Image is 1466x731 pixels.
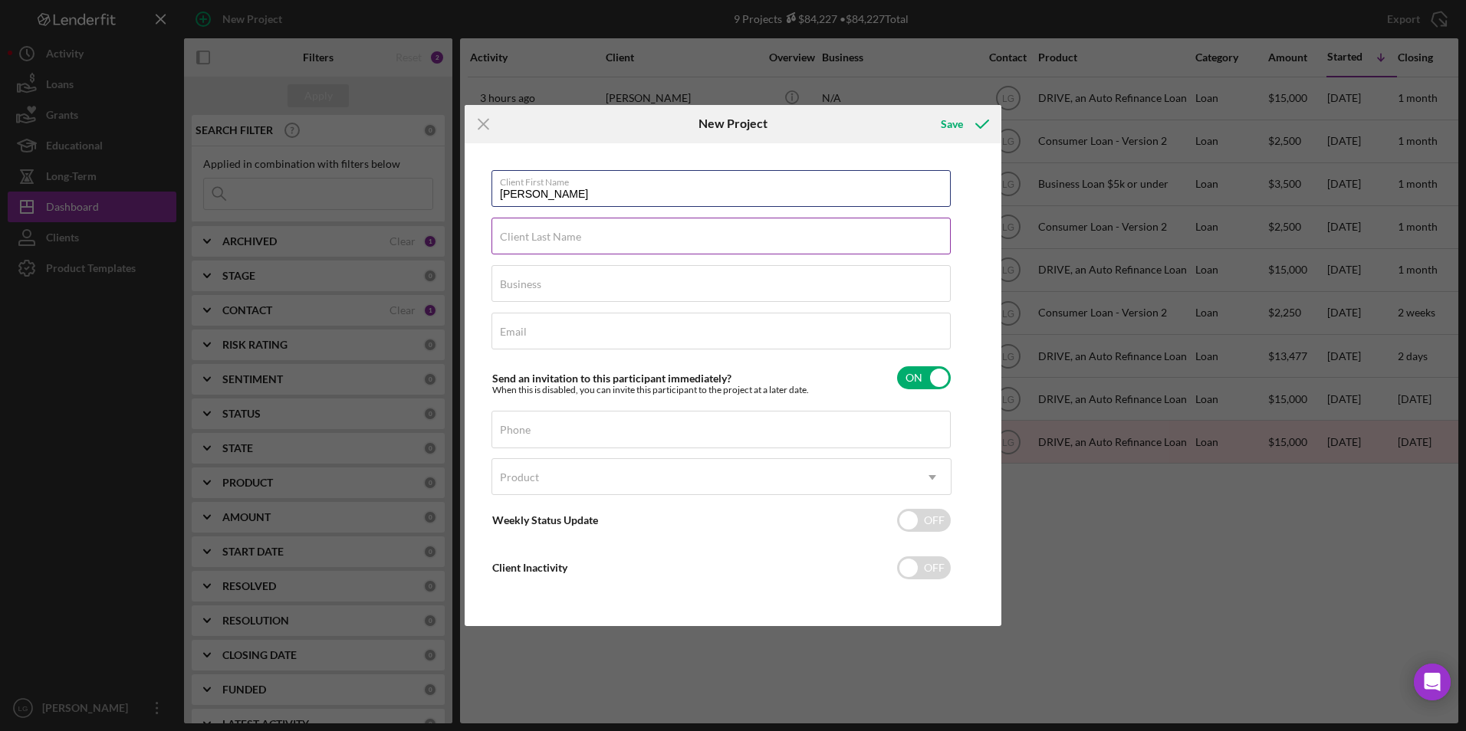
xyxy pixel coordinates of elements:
[500,471,539,484] div: Product
[492,561,567,574] label: Client Inactivity
[500,424,531,436] label: Phone
[492,372,731,385] label: Send an invitation to this participant immediately?
[492,385,809,395] div: When this is disabled, you can invite this participant to the project at a later date.
[698,116,768,130] h6: New Project
[500,278,541,290] label: Business
[500,171,951,188] label: Client First Name
[500,326,527,338] label: Email
[925,109,1001,139] button: Save
[500,231,581,243] label: Client Last Name
[492,513,598,526] label: Weekly Status Update
[941,109,963,139] div: Save
[1414,664,1451,700] div: Open Intercom Messenger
